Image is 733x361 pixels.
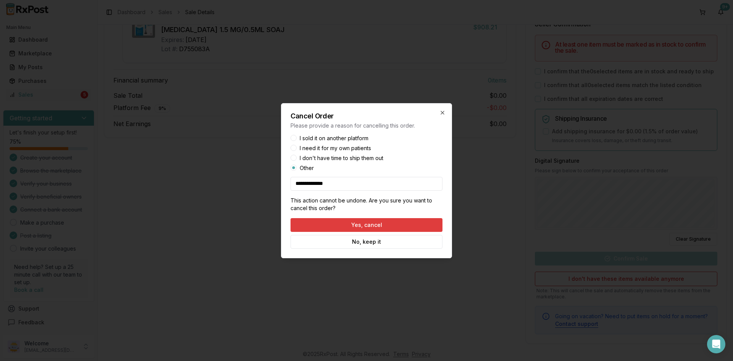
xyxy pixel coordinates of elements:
label: I need it for my own patients [300,146,371,151]
p: Please provide a reason for cancelling this order. [291,122,442,130]
p: This action cannot be undone. Are you sure you want to cancel this order? [291,197,442,212]
button: Yes, cancel [291,218,442,232]
label: I don't have time to ship them out [300,155,383,161]
label: I sold it on another platform [300,136,368,141]
h2: Cancel Order [291,113,442,120]
label: Other [300,165,314,171]
button: No, keep it [291,235,442,249]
